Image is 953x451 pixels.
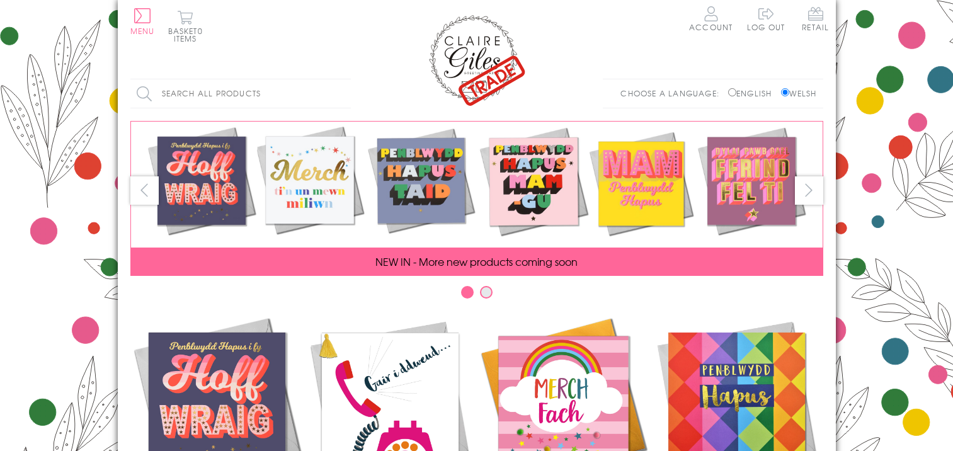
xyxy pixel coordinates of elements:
p: Choose a language: [620,88,726,99]
button: Basket0 items [168,10,203,42]
label: Welsh [781,88,817,99]
a: Retail [802,6,829,33]
button: Carousel Page 2 [480,286,493,299]
span: Retail [802,6,829,31]
span: Menu [130,25,155,37]
input: Welsh [781,88,789,96]
a: Account [689,6,733,31]
button: prev [130,176,159,205]
a: Log out [747,21,785,33]
span: 0 items [174,25,203,44]
label: English [728,88,778,99]
span: NEW IN - More new products coming soon [375,254,578,269]
button: next [795,176,823,205]
img: Claire Giles Trade [426,13,527,106]
input: Search all products [130,79,351,108]
div: Carousel Pagination [130,285,823,305]
button: Carousel Page 1 (Current Slide) [461,286,474,299]
input: English [728,88,736,96]
input: Search [338,79,351,108]
button: Menu [130,8,155,35]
